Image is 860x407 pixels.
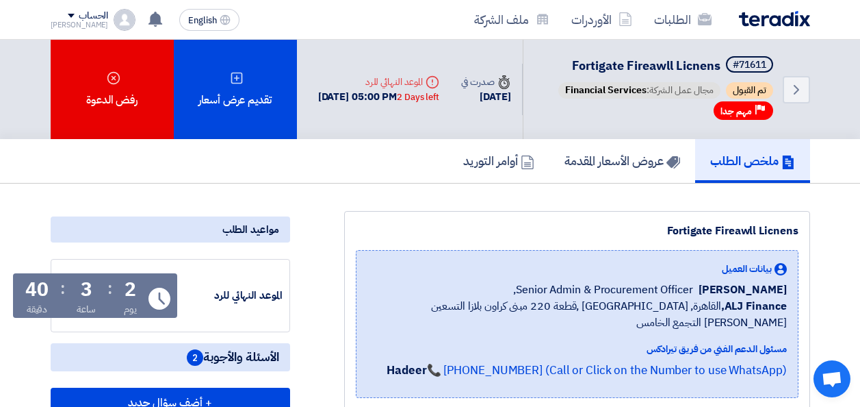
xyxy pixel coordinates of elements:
[179,9,239,31] button: English
[813,360,850,397] div: Open chat
[318,89,439,105] div: [DATE] 05:00 PM
[77,302,96,317] div: ساعة
[710,153,795,169] h5: ملخص الطلب
[387,362,426,379] strong: Hadeer
[51,21,109,29] div: [PERSON_NAME]
[367,342,787,356] div: مسئول الدعم الفني من فريق تيرادكس
[560,3,643,36] a: الأوردرات
[114,9,135,31] img: profile_test.png
[81,280,92,299] div: 3
[549,139,695,183] a: عروض الأسعار المقدمة
[695,139,810,183] a: ملخص الطلب
[27,302,48,317] div: دقيقة
[722,262,772,276] span: بيانات العميل
[51,40,174,139] div: رفض الدعوة
[79,10,108,22] div: الحساب
[513,282,693,298] span: Senior Admin & Procurement Officer,
[733,60,766,70] div: #71611
[463,153,534,169] h5: أوامر التوريد
[572,56,720,75] span: Fortigate Fireawll Licnens
[726,82,773,99] span: تم القبول
[60,276,65,301] div: :
[739,11,810,27] img: Teradix logo
[107,276,112,301] div: :
[25,280,49,299] div: 40
[699,282,787,298] span: [PERSON_NAME]
[51,217,290,243] div: مواعيد الطلب
[461,89,510,105] div: [DATE]
[564,153,680,169] h5: عروض الأسعار المقدمة
[427,362,787,379] a: 📞 [PHONE_NUMBER] (Call or Click on the Number to use WhatsApp)
[187,349,203,366] span: 2
[643,3,722,36] a: الطلبات
[367,298,787,331] span: القاهرة, [GEOGRAPHIC_DATA] ,قطعة 220 مبنى كراون بلازا التسعين [PERSON_NAME] التجمع الخامس
[556,56,776,75] h5: Fortigate Fireawll Licnens
[318,75,439,89] div: الموعد النهائي للرد
[180,288,283,304] div: الموعد النهائي للرد
[187,349,279,366] span: الأسئلة والأجوبة
[448,139,549,183] a: أوامر التوريد
[565,83,647,97] span: Financial Services
[188,16,217,25] span: English
[720,105,752,118] span: مهم جدا
[721,298,787,314] b: ALJ Finance,
[463,3,560,36] a: ملف الشركة
[397,90,439,104] div: 2 Days left
[174,40,297,139] div: تقديم عرض أسعار
[461,75,510,89] div: صدرت في
[356,223,798,239] div: Fortigate Fireawll Licnens
[558,82,720,99] span: مجال عمل الشركة:
[124,302,137,317] div: يوم
[125,280,136,299] div: 2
